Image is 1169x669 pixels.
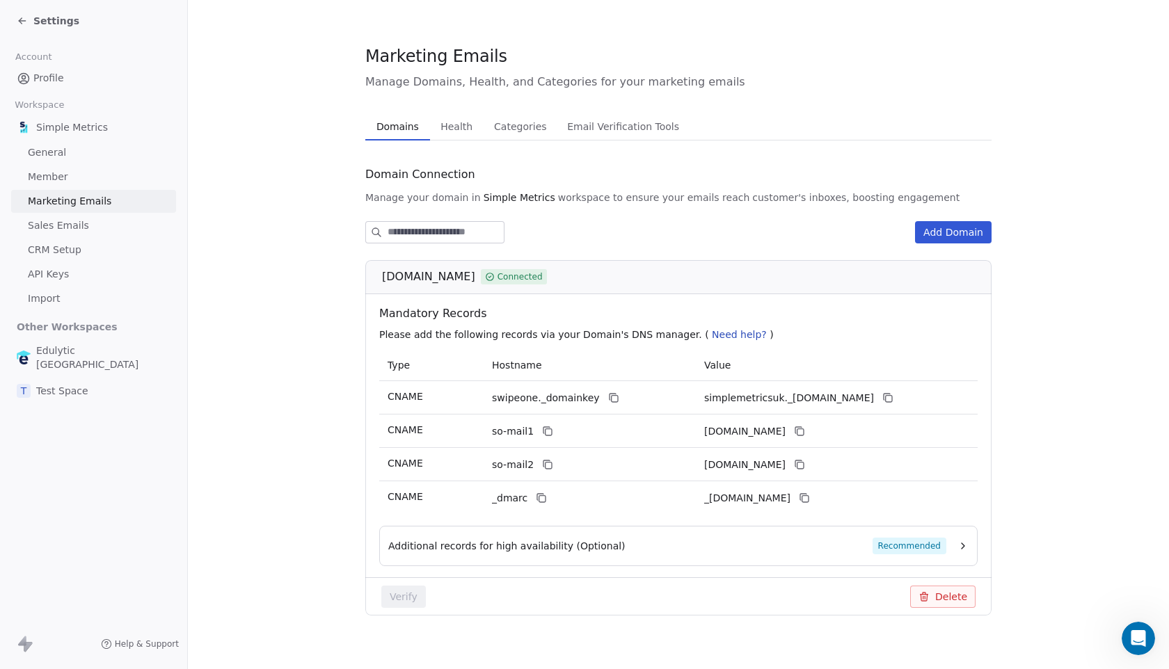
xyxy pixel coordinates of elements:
[11,190,176,213] a: Marketing Emails
[388,358,475,373] p: Type
[379,305,983,322] span: Mandatory Records
[488,117,552,136] span: Categories
[11,287,176,310] a: Import
[379,328,983,341] p: Please add the following records via your Domain's DNS manager. ( )
[873,538,946,554] span: Recommended
[44,456,55,467] button: Emoji picker
[104,295,125,306] b: SPF
[218,6,244,32] button: Home
[66,456,77,467] button: Gif picker
[28,194,111,209] span: Marketing Emails
[28,218,89,233] span: Sales Emails
[11,214,176,237] a: Sales Emails
[388,491,423,502] span: CNAME
[388,538,969,554] button: Additional records for high availability (Optional)Recommended
[17,120,31,134] img: sm-oviond-logo.png
[88,456,100,467] button: Start recording
[1122,622,1155,655] iframe: Intercom live chat
[33,376,217,492] li: Every marketing email must include a clear , your , and an . Avoid misleading or promotional spam...
[388,539,626,553] span: Additional records for high availability (Optional)
[11,166,176,188] a: Member
[36,344,170,371] span: Edulytic [GEOGRAPHIC_DATA]
[9,95,70,115] span: Workspace
[33,255,217,371] li: Before sending marketing campaigns, make sure your domain is verified with and records in [GEOGRA...
[365,191,481,204] span: Manage your domain in
[33,71,64,86] span: Profile
[492,391,600,405] span: swipeone._domainkey
[22,456,33,467] button: Upload attachment
[28,243,81,257] span: CRM Setup
[492,424,534,439] span: so-mail1
[498,271,543,283] span: Connected
[115,638,179,650] span: Help & Support
[11,263,176,286] a: API Keys
[915,221,992,243] button: Add Domain
[9,47,58,67] span: Account
[752,191,960,204] span: customer's inboxes, boosting engagement
[381,586,426,608] button: Verify
[12,426,267,450] textarea: Message…
[143,295,173,306] b: DKIM
[33,148,217,252] li: Always send emails to verified and permission-based contacts. Avoid using purchased, scraped, or ...
[492,458,534,472] span: so-mail2
[704,360,731,371] span: Value
[365,74,992,90] span: Manage Domains, Health, and Categories for your marketing emails
[22,81,208,147] b: To maintain healthy email deliverability and comply with global regulations, please follow these ...
[365,166,475,183] span: Domain Connection
[562,117,685,136] span: Email Verification Tools
[11,141,176,164] a: General
[388,391,423,402] span: CNAME
[382,268,475,285] span: [DOMAIN_NAME]
[704,491,790,506] span: _dmarc.swipeone.email
[712,329,767,340] span: Need help?
[388,424,423,435] span: CNAME
[371,117,424,136] span: Domains
[28,145,66,160] span: General
[40,8,62,30] img: Profile image for Fin
[33,256,138,267] b: Verify Your Domain
[365,46,507,67] span: Marketing Emails
[435,117,478,136] span: Health
[244,6,269,31] div: Close
[11,316,123,338] span: Other Workspaces
[388,458,423,469] span: CNAME
[9,6,35,32] button: go back
[101,638,179,650] a: Help & Support
[11,67,176,90] a: Profile
[558,191,750,204] span: workspace to ensure your emails reach
[704,424,786,439] span: simplemetricsuk1.swipeone.email
[33,149,190,160] b: Use Verified Email Lists Only
[704,458,786,472] span: simplemetricsuk2.swipeone.email
[17,14,79,28] a: Settings
[33,8,217,73] li: Swipe One will keep this list updated automatically and when a lead engages again, they’ll leave ...
[33,376,212,401] b: Follow CAN-SPAM & Global Email Laws
[11,239,176,261] a: CRM Setup
[484,191,555,204] span: Simple Metrics
[17,384,31,398] span: T
[28,170,68,184] span: Member
[33,14,79,28] span: Settings
[28,267,69,282] span: API Keys
[17,350,31,364] img: edulytic-mark-retina.png
[239,450,261,472] button: Send a message…
[910,586,976,608] button: Delete
[66,415,172,426] b: unsubscribe option
[492,360,542,371] span: Hostname
[67,17,173,31] p: The team can also help
[28,291,60,306] span: Import
[36,384,88,398] span: Test Space
[67,7,84,17] h1: Fin
[492,491,527,506] span: _dmarc
[127,394,151,417] button: Scroll to bottom
[36,120,108,134] span: Simple Metrics
[704,391,874,405] span: simplemetricsuk._domainkey.swipeone.email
